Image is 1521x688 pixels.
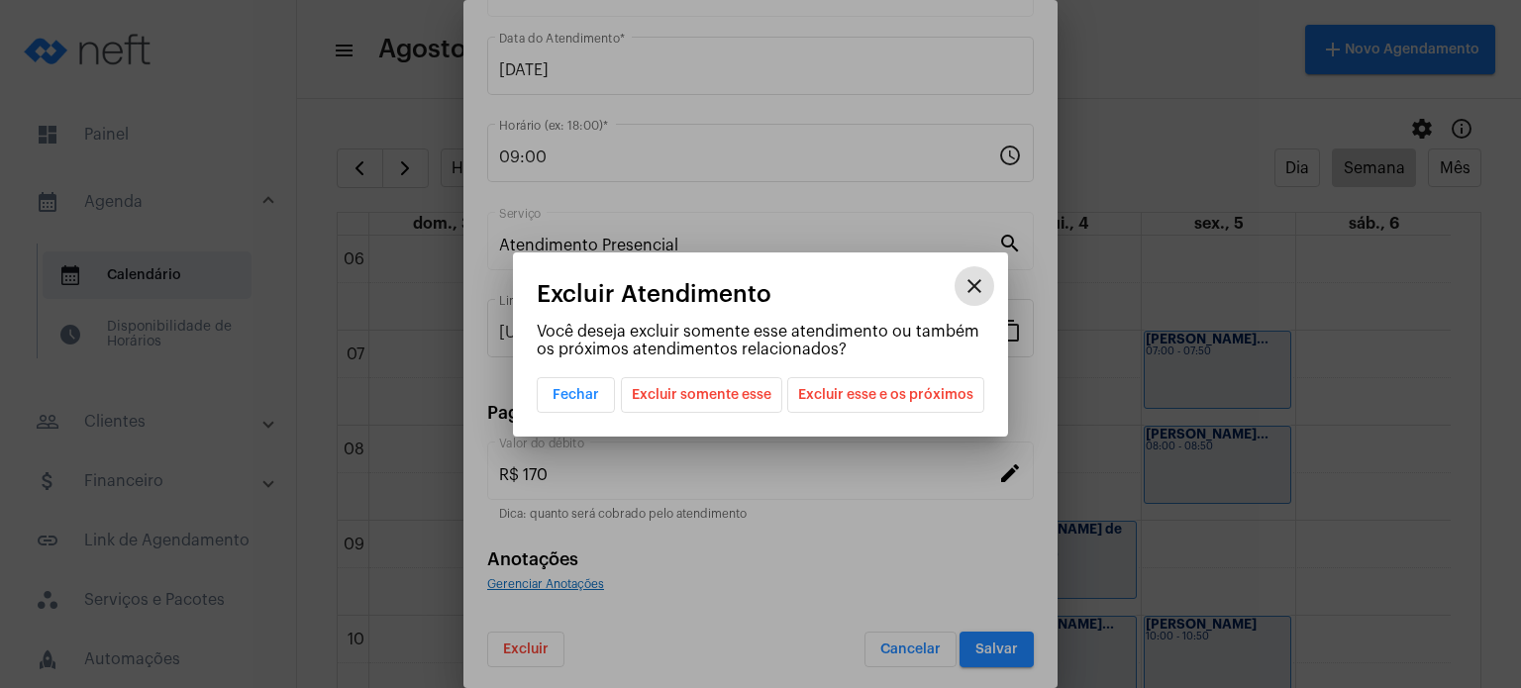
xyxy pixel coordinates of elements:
button: Excluir somente esse [621,377,782,413]
p: Você deseja excluir somente esse atendimento ou também os próximos atendimentos relacionados? [537,323,984,358]
button: Fechar [537,377,615,413]
span: Excluir somente esse [632,378,771,412]
span: Excluir esse e os próximos [798,378,973,412]
span: Fechar [553,388,599,402]
mat-icon: close [963,274,986,298]
span: Excluir Atendimento [537,281,771,307]
button: Excluir esse e os próximos [787,377,984,413]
